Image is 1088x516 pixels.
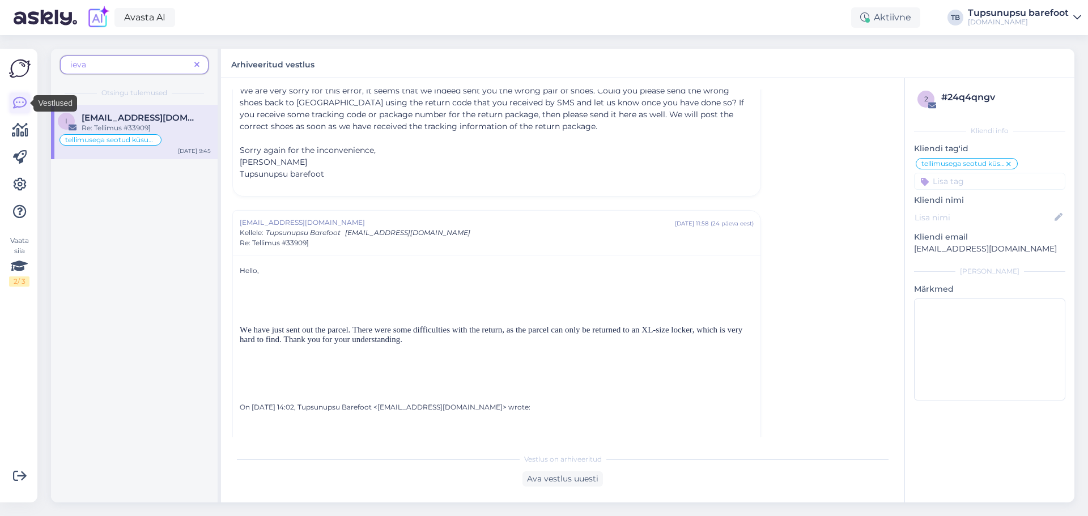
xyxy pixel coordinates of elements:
[266,228,341,237] span: Tupsunupsu Barefoot
[240,228,263,237] span: Kellele :
[921,160,1005,167] span: tellimusega seotud küsumus
[675,219,708,228] div: [DATE] 11:58
[240,325,742,344] span: We have just sent out the parcel. There were some difficulties with the return, as the parcel can...
[101,88,167,98] span: Otsingu tulemused
[86,6,110,29] img: explore-ai
[240,218,675,228] span: [EMAIL_ADDRESS][DOMAIN_NAME]
[914,283,1065,295] p: Märkmed
[240,238,309,248] span: Re: Tellimus #33909]
[9,276,29,287] div: 2 / 3
[82,123,211,133] div: Re: Tellimus #33909]
[851,7,920,28] div: Aktiivne
[231,56,314,71] label: Arhiveeritud vestlus
[240,169,324,179] span: Tupsunupsu barefoot
[914,173,1065,190] input: Lisa tag
[178,147,211,155] div: [DATE] 9:45
[914,231,1065,243] p: Kliendi email
[65,137,156,143] span: tellimusega seotud küsumus
[240,145,376,155] span: Sorry again for the inconvenience,
[914,243,1065,255] p: [EMAIL_ADDRESS][DOMAIN_NAME]
[524,454,602,464] span: Vestlus on arhiveeritud
[82,113,199,123] span: ieva.gustaite@gmail.com
[9,236,29,287] div: Vaata siia
[947,10,963,25] div: TB
[9,58,31,79] img: Askly Logo
[70,59,86,70] span: ieva
[65,117,67,125] span: i
[968,8,1081,27] a: Tupsunupsu barefoot[DOMAIN_NAME]
[240,157,307,167] span: [PERSON_NAME]
[915,211,1052,224] input: Lisa nimi
[968,18,1069,27] div: [DOMAIN_NAME]
[941,91,1062,104] div: # 24q4qngv
[914,143,1065,155] p: Kliendi tag'id
[240,402,754,423] blockquote: On [DATE] 14:02, Tupsunupsu Barefoot <[EMAIL_ADDRESS][DOMAIN_NAME]> wrote:
[924,95,928,103] span: 2
[33,95,77,112] div: Vestlused
[345,228,470,237] span: [EMAIL_ADDRESS][DOMAIN_NAME]
[914,126,1065,136] div: Kliendi info
[114,8,175,27] a: Avasta AI
[914,266,1065,276] div: [PERSON_NAME]
[522,471,603,487] div: Ava vestlus uuesti
[914,194,1065,206] p: Kliendi nimi
[968,8,1069,18] div: Tupsunupsu barefoot
[711,219,754,228] div: ( 24 päeva eest )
